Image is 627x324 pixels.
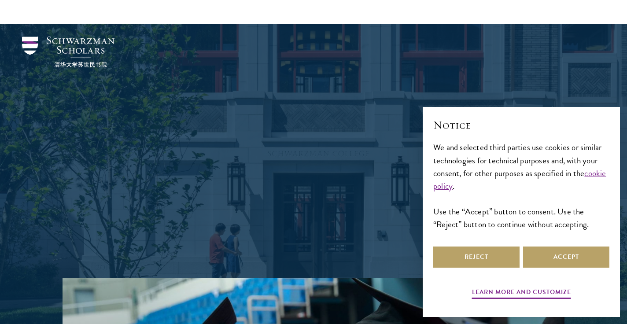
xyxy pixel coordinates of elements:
button: Accept [523,247,609,268]
div: We and selected third parties use cookies or similar technologies for technical purposes and, wit... [433,141,609,230]
img: Schwarzman Scholars [22,37,114,67]
a: cookie policy [433,167,606,192]
h2: Notice [433,118,609,133]
button: Reject [433,247,520,268]
button: Learn more and customize [472,287,571,300]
